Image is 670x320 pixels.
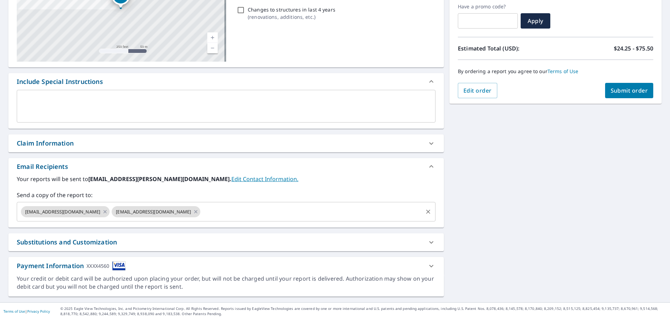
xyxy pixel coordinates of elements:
[17,77,103,86] div: Include Special Instructions
[548,68,579,75] a: Terms of Use
[17,139,74,148] div: Claim Information
[521,13,550,29] button: Apply
[17,237,117,247] div: Substitutions and Customization
[17,175,435,183] label: Your reports will be sent to
[463,87,492,94] span: Edit order
[8,257,444,275] div: Payment InformationXXXX4560cardImage
[21,209,104,215] span: [EMAIL_ADDRESS][DOMAIN_NAME]
[458,44,556,53] p: Estimated Total (USD):
[60,306,667,317] p: © 2025 Eagle View Technologies, Inc. and Pictometry International Corp. All Rights Reserved. Repo...
[17,162,68,171] div: Email Recipients
[248,13,335,21] p: ( renovations, additions, etc. )
[8,158,444,175] div: Email Recipients
[112,209,195,215] span: [EMAIL_ADDRESS][DOMAIN_NAME]
[17,275,435,291] div: Your credit or debit card will be authorized upon placing your order, but will not be charged unt...
[87,261,109,271] div: XXXX4560
[112,206,200,217] div: [EMAIL_ADDRESS][DOMAIN_NAME]
[17,261,126,271] div: Payment Information
[248,6,335,13] p: Changes to structures in last 4 years
[458,3,518,10] label: Have a promo code?
[423,207,433,217] button: Clear
[112,261,126,271] img: cardImage
[526,17,545,25] span: Apply
[3,309,25,314] a: Terms of Use
[207,43,218,53] a: Current Level 17, Zoom Out
[458,83,497,98] button: Edit order
[3,309,50,313] p: |
[231,175,298,183] a: EditContactInfo
[207,32,218,43] a: Current Level 17, Zoom In
[458,68,653,75] p: By ordering a report you agree to our
[17,191,435,199] label: Send a copy of the report to:
[611,87,648,94] span: Submit order
[8,134,444,152] div: Claim Information
[8,73,444,90] div: Include Special Instructions
[21,206,110,217] div: [EMAIL_ADDRESS][DOMAIN_NAME]
[605,83,654,98] button: Submit order
[27,309,50,314] a: Privacy Policy
[8,233,444,251] div: Substitutions and Customization
[614,44,653,53] p: $24.25 - $75.50
[88,175,231,183] b: [EMAIL_ADDRESS][PERSON_NAME][DOMAIN_NAME].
